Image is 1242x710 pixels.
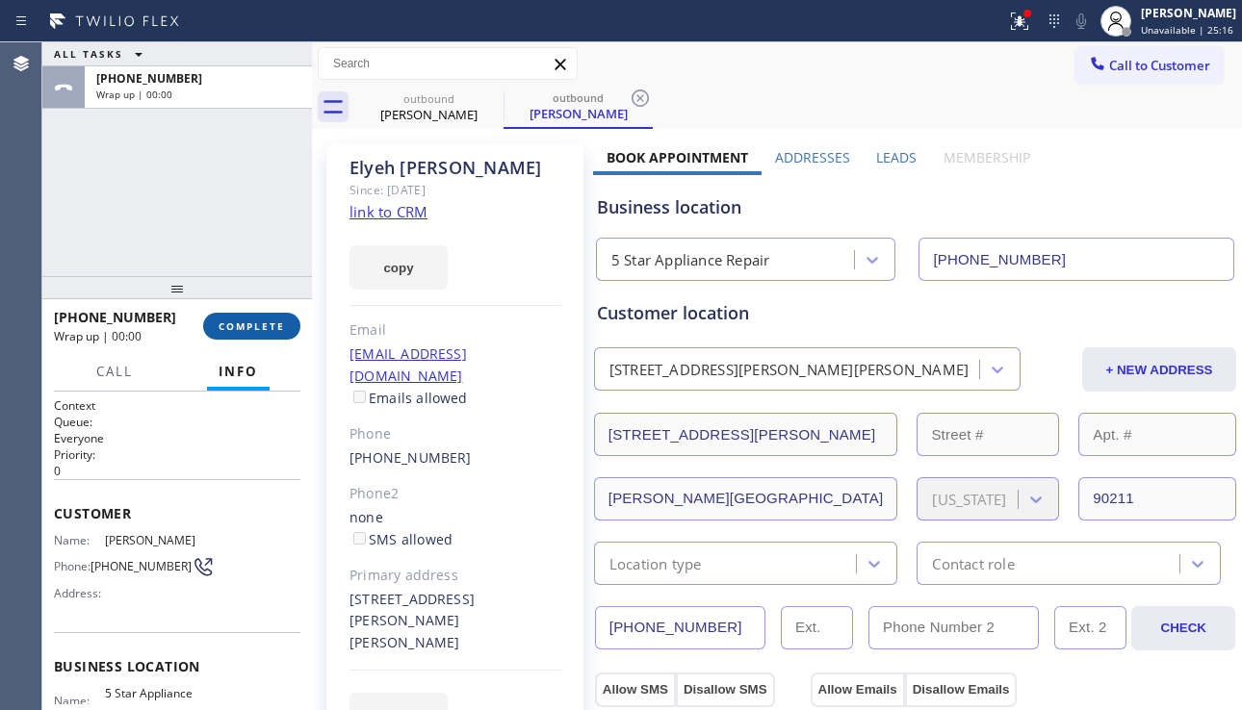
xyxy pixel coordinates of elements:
input: Search [319,48,577,79]
h1: Context [54,397,300,414]
div: Elyeh Kohen [505,86,651,127]
button: Call to Customer [1075,47,1223,84]
span: Business location [54,657,300,675]
span: COMPLETE [219,319,285,333]
label: Addresses [775,148,850,166]
input: Ext. [781,606,853,649]
span: Address: [54,586,105,600]
span: Phone: [54,559,91,573]
p: 0 [54,463,300,479]
input: Ext. 2 [1054,606,1126,649]
input: Phone Number [595,606,765,649]
input: Address [594,413,898,456]
label: Book Appointment [607,148,748,166]
label: Membership [944,148,1030,166]
div: Email [349,319,561,342]
label: Leads [876,148,917,166]
input: ZIP [1078,477,1236,520]
h2: Queue: [54,414,300,430]
div: [PERSON_NAME] [505,105,651,122]
button: copy [349,245,448,290]
span: ALL TASKS [54,47,123,61]
button: COMPLETE [203,313,300,340]
input: Phone Number [919,238,1234,281]
div: Primary address [349,565,561,587]
span: Wrap up | 00:00 [96,88,172,101]
button: Allow SMS [595,672,676,707]
span: Call to Customer [1109,57,1210,74]
a: [PHONE_NUMBER] [349,448,472,467]
div: Contact role [932,552,1014,574]
div: Business location [597,194,1233,220]
span: Unavailable | 25:16 [1141,23,1233,37]
p: Everyone [54,430,300,446]
div: outbound [505,90,651,105]
div: Location type [609,552,702,574]
div: Customer location [597,300,1233,326]
button: ALL TASKS [42,42,162,65]
input: Emails allowed [353,391,366,403]
span: [PERSON_NAME] [105,533,201,547]
button: + NEW ADDRESS [1082,347,1236,392]
div: Elyeh Kohen [356,86,502,129]
button: CHECK [1131,606,1235,650]
span: Name: [54,694,105,708]
div: [STREET_ADDRESS][PERSON_NAME][PERSON_NAME] [349,589,561,655]
div: Phone2 [349,483,561,505]
span: [PHONE_NUMBER] [96,70,202,87]
span: Info [219,363,258,380]
button: Disallow SMS [676,672,775,707]
div: outbound [356,91,502,106]
div: 5 Star Appliance Repair [611,249,770,271]
h2: Priority: [54,446,300,463]
span: [PHONE_NUMBER] [54,308,176,326]
div: none [349,507,561,551]
div: Since: [DATE] [349,179,561,201]
button: Allow Emails [811,672,905,707]
input: SMS allowed [353,532,366,545]
input: City [594,477,898,520]
span: Call [96,363,133,380]
a: [EMAIL_ADDRESS][DOMAIN_NAME] [349,344,467,385]
button: Mute [1068,8,1095,35]
div: [STREET_ADDRESS][PERSON_NAME][PERSON_NAME] [609,359,969,381]
label: SMS allowed [349,530,453,548]
button: Info [207,353,270,391]
input: Apt. # [1078,413,1236,456]
div: Elyeh [PERSON_NAME] [349,157,561,179]
span: Wrap up | 00:00 [54,328,142,344]
span: [PHONE_NUMBER] [91,559,192,573]
input: Phone Number 2 [868,606,1039,649]
button: Call [85,353,144,391]
div: Phone [349,423,561,445]
input: Street # [917,413,1059,456]
div: [PERSON_NAME] [356,106,502,123]
span: Name: [54,533,105,547]
span: Customer [54,504,300,522]
div: [PERSON_NAME] [1141,5,1236,21]
a: link to CRM [349,202,427,221]
button: Disallow Emails [905,672,1018,707]
label: Emails allowed [349,389,468,407]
